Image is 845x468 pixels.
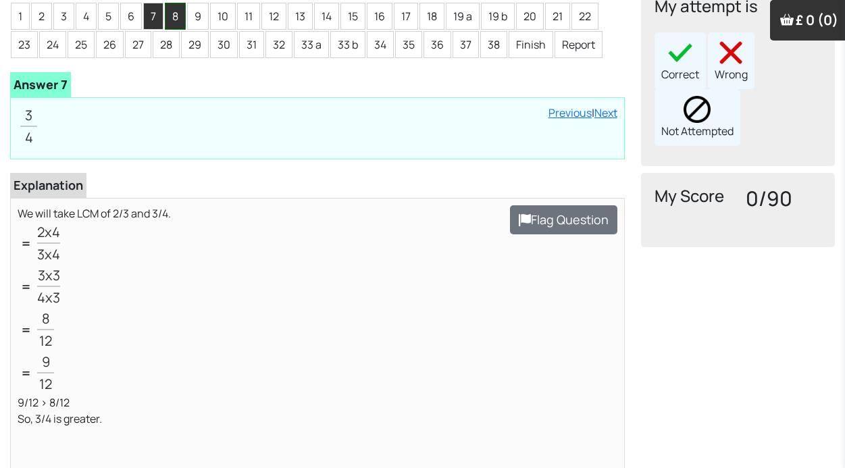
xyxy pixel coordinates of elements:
[571,3,598,30] li: 22
[113,3,149,18] input: Page
[746,186,821,211] h3: 0/90
[237,3,260,30] li: 11
[96,31,124,58] li: 26
[36,288,61,307] td: 4x3
[594,105,617,120] a: Next
[20,105,38,125] td: 3
[36,352,55,371] td: 9
[181,31,209,58] li: 29
[153,31,180,58] li: 28
[796,11,838,29] span: £ 0 (0)
[21,234,31,253] b: =
[259,3,363,17] select: Zoom
[68,31,95,58] li: 25
[36,265,61,285] td: 3x3
[667,39,694,66] img: right40x40.png
[36,374,55,394] td: 12
[11,3,30,30] li: 1
[20,128,38,147] td: 4
[419,3,444,30] li: 18
[36,331,55,350] td: 12
[18,205,617,427] p: We will take LCM of 2/3 and 3/4. 9/12 > 8/12 So, 3/4 is greater.
[516,3,544,30] li: 20
[36,309,55,328] td: 8
[261,3,286,30] li: 12
[481,3,515,30] li: 19 b
[424,31,451,58] li: 36
[53,3,74,30] li: 3
[294,31,329,58] li: 33 a
[210,31,238,58] li: 30
[367,3,392,30] li: 16
[149,3,174,18] span: of 17
[21,278,31,296] b: =
[31,3,52,30] li: 2
[655,186,730,206] h4: My Score
[21,364,31,382] b: =
[165,3,186,30] li: 8
[509,31,553,58] li: Finish
[314,3,339,30] li: 14
[708,32,754,89] div: Wrong
[684,96,711,123] img: block.png
[555,31,603,58] li: Report
[288,3,313,30] li: 13
[446,3,480,30] li: 19 a
[36,222,61,242] td: 2x4
[76,3,97,30] li: 4
[545,3,570,30] li: 21
[14,76,68,93] b: Answer 7
[367,31,394,58] li: 34
[98,3,119,30] li: 5
[143,3,163,30] li: 7
[210,3,236,30] li: 10
[480,31,507,58] li: 38
[265,31,292,58] li: 32
[395,31,422,58] li: 35
[36,244,61,264] td: 3x4
[187,3,209,30] li: 9
[21,321,31,339] b: =
[717,39,744,66] img: cross40x40.png
[11,31,38,58] li: 23
[453,31,479,58] li: 37
[548,105,617,121] div: |
[548,105,592,120] a: Previous
[125,31,151,58] li: 27
[120,3,142,30] li: 6
[655,32,706,89] div: Correct
[655,89,740,146] div: Not Attempted
[780,13,794,26] img: Your items in the shopping basket
[330,31,365,58] li: 33 b
[39,31,66,58] li: 24
[14,177,83,193] b: Explanation
[340,3,365,30] li: 15
[394,3,418,30] li: 17
[510,205,617,234] button: Flag Question
[239,31,264,58] li: 31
